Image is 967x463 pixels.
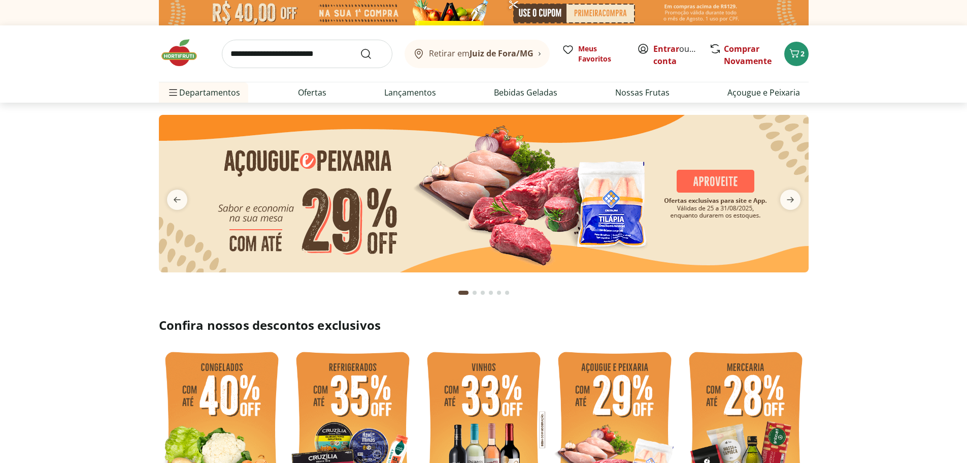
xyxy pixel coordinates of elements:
[298,86,326,99] a: Ofertas
[471,281,479,305] button: Go to page 2 from fs-carousel
[159,317,809,333] h2: Confira nossos descontos exclusivos
[495,281,503,305] button: Go to page 5 from fs-carousel
[405,40,550,68] button: Retirar emJuiz de Fora/MG
[487,281,495,305] button: Go to page 4 from fs-carousel
[562,44,625,64] a: Meus Favoritos
[503,281,511,305] button: Go to page 6 from fs-carousel
[456,281,471,305] button: Current page from fs-carousel
[801,49,805,58] span: 2
[772,190,809,210] button: next
[727,86,800,99] a: Açougue e Peixaria
[384,86,436,99] a: Lançamentos
[784,42,809,66] button: Carrinho
[429,49,533,58] span: Retirar em
[494,86,557,99] a: Bebidas Geladas
[653,43,679,54] a: Entrar
[653,43,698,67] span: ou
[479,281,487,305] button: Go to page 3 from fs-carousel
[159,38,210,68] img: Hortifruti
[167,80,179,105] button: Menu
[578,44,625,64] span: Meus Favoritos
[470,48,533,59] b: Juiz de Fora/MG
[222,40,392,68] input: search
[615,86,670,99] a: Nossas Frutas
[724,43,772,67] a: Comprar Novamente
[360,48,384,60] button: Submit Search
[167,80,240,105] span: Departamentos
[159,190,195,210] button: previous
[159,115,809,272] img: açougue
[653,43,709,67] a: Criar conta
